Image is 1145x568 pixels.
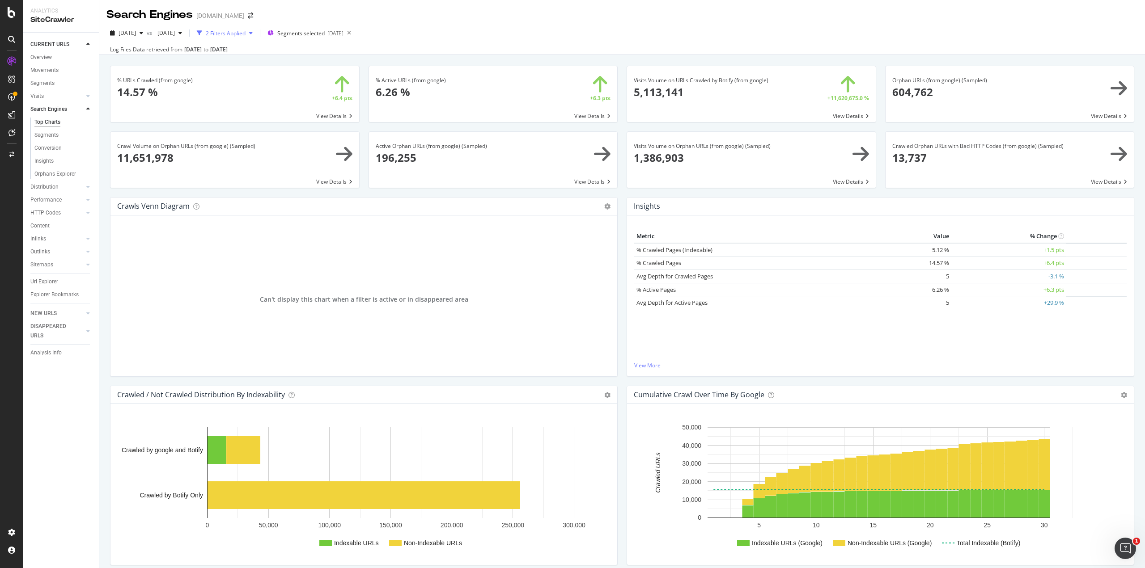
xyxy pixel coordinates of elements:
[30,53,93,62] a: Overview
[654,453,662,493] text: Crawled URLs
[634,362,1127,369] a: View More
[30,277,93,286] a: Url Explorer
[30,221,93,231] a: Content
[122,446,203,454] text: Crawled by google and Botify
[34,156,54,166] div: Insights
[154,29,175,37] span: 2025 Feb. 26th
[30,182,59,192] div: Distribution
[30,322,84,341] a: DISAPPEARED URLS
[248,13,253,19] div: arrow-right-arrow-left
[34,118,60,127] div: Top Charts
[698,514,701,522] text: 0
[30,195,84,205] a: Performance
[30,234,46,244] div: Inlinks
[277,29,325,37] span: Segments selected
[34,143,93,153] a: Conversion
[106,26,147,40] button: [DATE]
[34,169,76,179] div: Orphans Explorer
[636,259,681,267] a: % Crawled Pages
[502,522,525,529] text: 250,000
[682,460,701,467] text: 30,000
[636,299,708,307] a: Avg Depth for Active Pages
[196,11,244,20] div: [DOMAIN_NAME]
[1041,522,1048,529] text: 30
[30,7,92,15] div: Analytics
[563,522,585,529] text: 300,000
[30,79,93,88] a: Segments
[147,29,154,37] span: vs
[905,283,951,296] td: 6.26 %
[30,79,55,88] div: Segments
[34,169,93,179] a: Orphans Explorer
[30,247,50,257] div: Outlinks
[117,200,190,212] h4: Crawls Venn Diagram
[636,246,712,254] a: % Crawled Pages (Indexable)
[636,286,676,294] a: % Active Pages
[30,92,84,101] a: Visits
[259,522,278,529] text: 50,000
[379,522,402,529] text: 150,000
[682,478,701,485] text: 20,000
[184,46,202,54] div: [DATE]
[848,539,932,547] text: Non-Indexable URLs (Google)
[682,496,701,503] text: 10,000
[30,221,50,231] div: Content
[1133,538,1140,545] span: 1
[119,29,136,37] span: 2025 Aug. 20th
[604,392,611,398] i: Options
[604,203,611,210] i: Options
[757,522,761,529] text: 5
[951,269,1066,283] td: -3.1 %
[752,539,823,547] text: Indexable URLs (Google)
[30,260,84,269] a: Sitemaps
[118,418,607,558] svg: A chart.
[634,418,1124,558] svg: A chart.
[905,269,951,283] td: 5
[30,208,61,218] div: HTTP Codes
[30,195,62,205] div: Performance
[34,156,93,166] a: Insights
[318,522,341,529] text: 100,000
[30,234,84,244] a: Inlinks
[634,200,660,212] h4: Insights
[813,522,820,529] text: 10
[30,66,59,75] div: Movements
[334,539,379,547] text: Indexable URLs
[682,442,701,449] text: 40,000
[140,492,203,499] text: Crawled by Botify Only
[30,40,69,49] div: CURRENT URLS
[30,105,67,114] div: Search Engines
[441,522,463,529] text: 200,000
[634,230,905,243] th: Metric
[30,105,84,114] a: Search Engines
[951,230,1066,243] th: % Change
[30,66,93,75] a: Movements
[905,257,951,270] td: 14.57 %
[951,243,1066,257] td: +1.5 pts
[30,53,52,62] div: Overview
[106,7,193,22] div: Search Engines
[30,322,76,341] div: DISAPPEARED URLS
[264,26,343,40] button: Segments selected[DATE]
[327,29,343,37] div: [DATE]
[905,230,951,243] th: Value
[951,296,1066,309] td: +29.9 %
[30,277,58,286] div: Url Explorer
[957,539,1020,547] text: Total Indexable (Botify)
[206,522,209,529] text: 0
[905,296,951,309] td: 5
[951,257,1066,270] td: +6.4 pts
[636,272,713,280] a: Avg Depth for Crawled Pages
[154,26,186,40] button: [DATE]
[34,130,93,140] a: Segments
[30,309,57,318] div: NEW URLS
[869,522,877,529] text: 15
[905,243,951,257] td: 5.12 %
[927,522,934,529] text: 20
[30,247,84,257] a: Outlinks
[117,389,285,401] h4: Crawled / Not Crawled Distribution By Indexability
[30,348,93,358] a: Analysis Info
[30,290,93,299] a: Explorer Bookmarks
[30,290,79,299] div: Explorer Bookmarks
